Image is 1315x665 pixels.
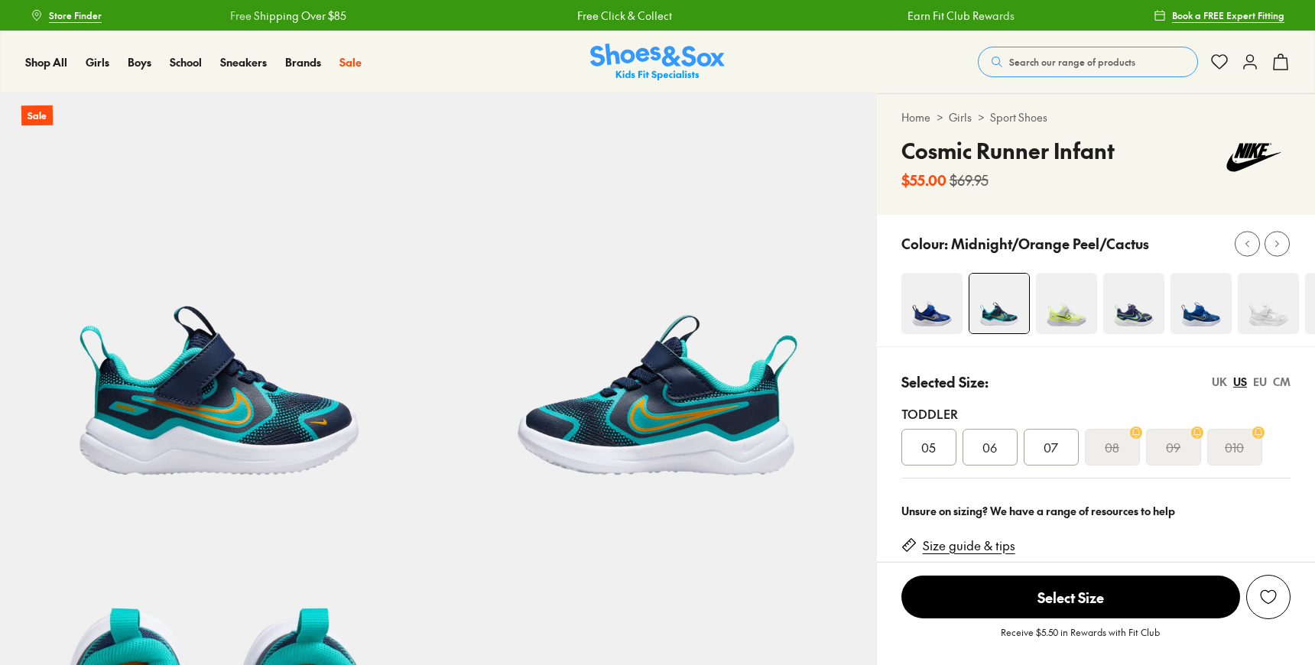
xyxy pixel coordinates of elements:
img: 4-564891_1 [1171,273,1232,334]
img: 4-537521_1 [901,273,963,334]
h4: Cosmic Runner Infant [901,135,1115,167]
span: Search our range of products [1009,55,1135,69]
div: EU [1253,374,1267,390]
b: $55.00 [901,170,946,190]
s: 010 [1225,438,1244,456]
a: Earn Fit Club Rewards [907,8,1014,24]
p: Sale [21,105,53,126]
div: UK [1212,374,1227,390]
a: Store Finder [31,2,102,29]
s: 08 [1105,438,1119,456]
a: Girls [949,109,972,125]
p: Colour: [901,233,948,254]
p: Receive $5.50 in Rewards with Fit Club [1001,625,1160,653]
div: > > [901,109,1291,125]
a: Sport Shoes [990,109,1047,125]
div: US [1233,374,1247,390]
a: Free Shipping Over $85 [229,8,346,24]
span: Book a FREE Expert Fitting [1172,8,1284,22]
a: Shoes & Sox [590,44,725,81]
button: Select Size [901,575,1240,619]
img: 4-537509_1 [1036,273,1097,334]
img: 4-552082_1 [1103,273,1164,334]
span: 07 [1044,438,1058,456]
div: Unsure on sizing? We have a range of resources to help [901,503,1291,519]
img: 4-537515_1 [969,274,1029,333]
img: SNS_Logo_Responsive.svg [590,44,725,81]
img: 5-537516_1 [438,93,876,531]
a: Shop All [25,54,67,70]
img: Vendor logo [1217,135,1291,180]
a: Boys [128,54,151,70]
a: Sale [339,54,362,70]
span: 05 [921,438,936,456]
div: Toddler [901,404,1291,423]
a: Sneakers [220,54,267,70]
span: Select Size [901,576,1240,618]
p: Selected Size: [901,371,989,392]
div: CM [1273,374,1291,390]
a: Brands [285,54,321,70]
a: Size guide & tips [923,537,1015,554]
button: Search our range of products [978,47,1198,77]
s: $69.95 [950,170,989,190]
a: Home [901,109,930,125]
span: 06 [982,438,997,456]
a: Free Click & Collect [576,8,671,24]
span: Store Finder [49,8,102,22]
a: Book a FREE Expert Fitting [1154,2,1284,29]
s: 09 [1166,438,1180,456]
img: 4-552086_1 [1238,273,1299,334]
a: Girls [86,54,109,70]
p: Midnight/Orange Peel/Cactus [951,233,1149,254]
button: Add to Wishlist [1246,575,1291,619]
a: School [170,54,202,70]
